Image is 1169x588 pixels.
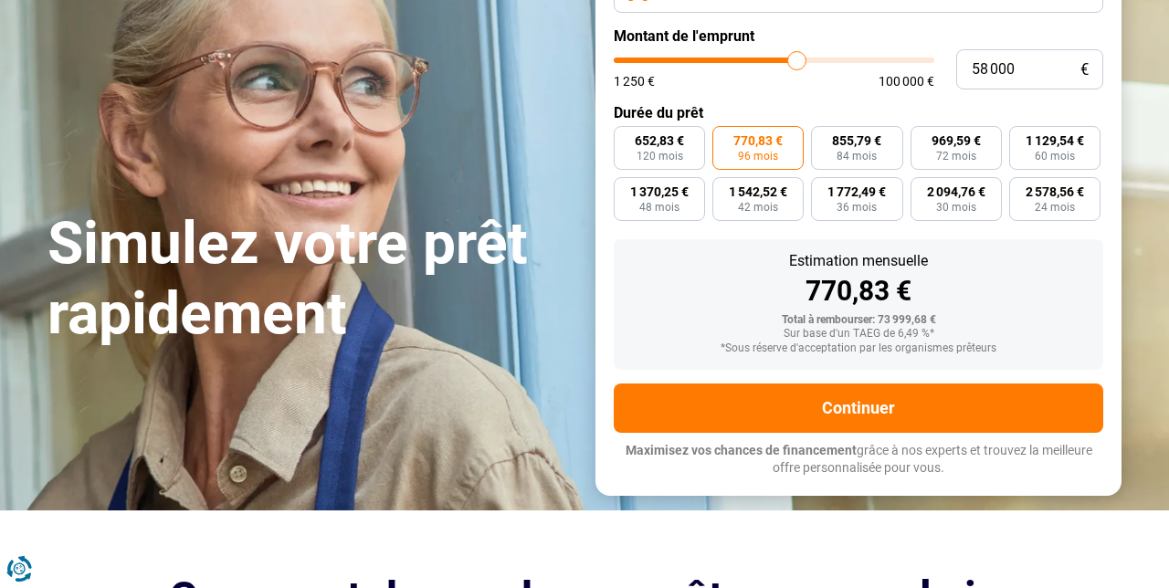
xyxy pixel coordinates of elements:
span: 770,83 € [733,134,783,147]
div: Total à rembourser: 73 999,68 € [628,314,1089,327]
div: Estimation mensuelle [628,254,1089,268]
span: 1 772,49 € [827,185,886,198]
span: 30 mois [936,202,976,213]
span: 48 mois [639,202,679,213]
span: 72 mois [936,151,976,162]
span: 24 mois [1035,202,1075,213]
div: *Sous réserve d'acceptation par les organismes prêteurs [628,342,1089,355]
span: 60 mois [1035,151,1075,162]
span: € [1080,62,1089,78]
span: 36 mois [837,202,877,213]
span: Maximisez vos chances de financement [626,443,857,457]
span: 1 250 € [614,75,655,88]
span: 120 mois [637,151,683,162]
span: 969,59 € [932,134,981,147]
span: 2 094,76 € [927,185,985,198]
p: grâce à nos experts et trouvez la meilleure offre personnalisée pour vous. [614,442,1103,478]
span: 652,83 € [635,134,684,147]
span: 96 mois [738,151,778,162]
span: 1 370,25 € [630,185,689,198]
span: 855,79 € [832,134,881,147]
span: 1 129,54 € [1026,134,1084,147]
div: Sur base d'un TAEG de 6,49 %* [628,328,1089,341]
div: 770,83 € [628,278,1089,305]
h1: Simulez votre prêt rapidement [47,209,574,350]
span: 100 000 € [879,75,934,88]
span: 1 542,52 € [729,185,787,198]
span: 2 578,56 € [1026,185,1084,198]
label: Durée du prêt [614,104,1103,121]
button: Continuer [614,383,1103,433]
span: 42 mois [738,202,778,213]
label: Montant de l'emprunt [614,27,1103,45]
span: 84 mois [837,151,877,162]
